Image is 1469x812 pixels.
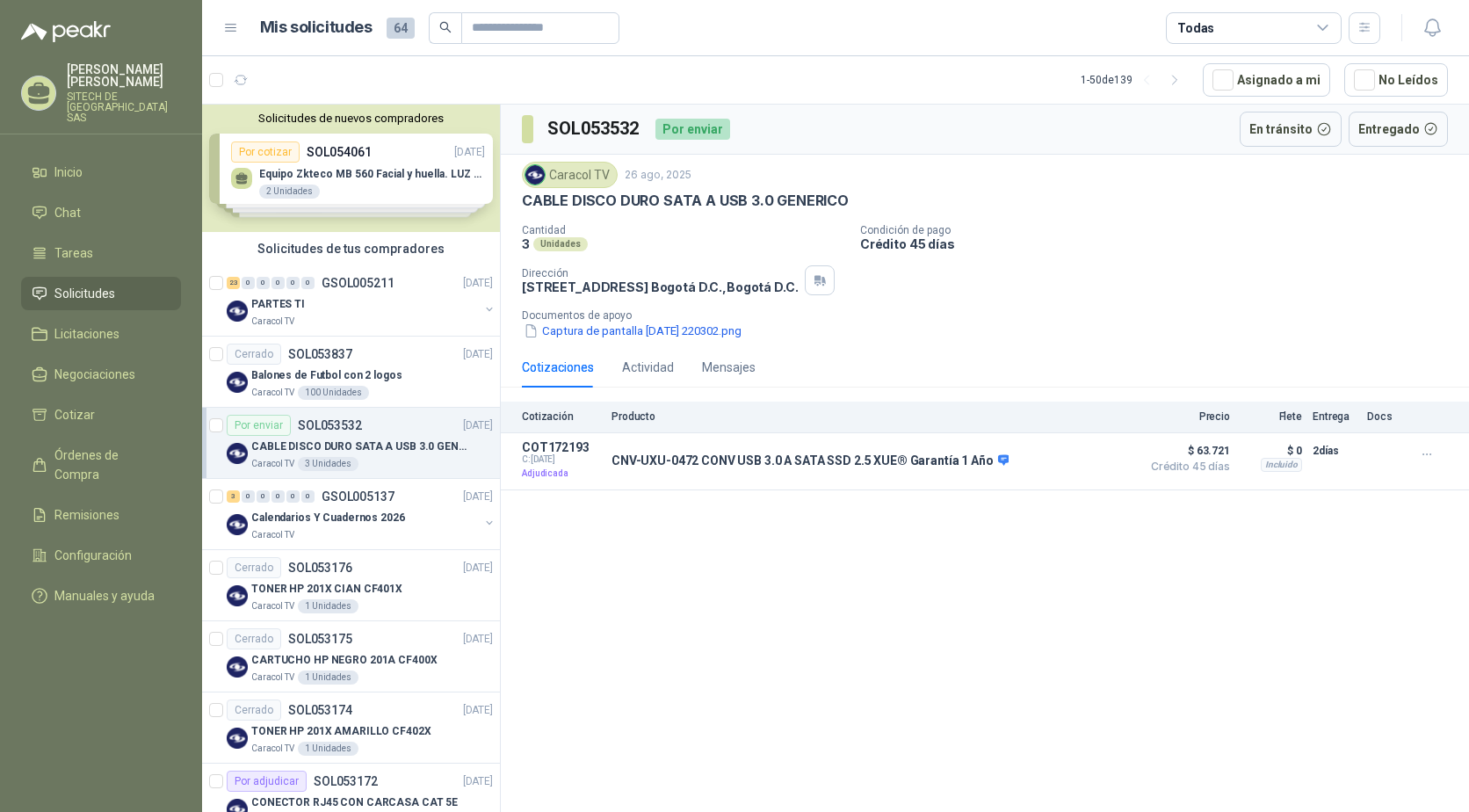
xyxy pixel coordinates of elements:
p: Balones de Futbol con 2 logos [251,367,402,384]
button: Captura de pantalla [DATE] 220302.png [522,322,743,340]
div: Cerrado [227,628,281,649]
span: Cotizar [54,405,95,424]
div: Cerrado [227,344,281,365]
span: 64 [387,18,415,39]
p: Caracol TV [251,671,294,685]
div: 0 [271,277,285,289]
p: Caracol TV [251,528,294,542]
img: Logo peakr [21,21,111,42]
p: Adjudicada [522,465,601,482]
div: Caracol TV [522,162,618,188]
div: Solicitudes de nuevos compradoresPor cotizarSOL054061[DATE] Equipo Zkteco MB 560 Facial y huella.... [202,105,500,232]
a: Por enviarSOL053532[DATE] Company LogoCABLE DISCO DURO SATA A USB 3.0 GENERICOCaracol TV3 Unidades [202,408,500,479]
p: [DATE] [463,631,493,648]
span: Manuales y ayuda [54,586,155,605]
div: 0 [286,490,300,503]
span: Órdenes de Compra [54,446,164,484]
div: Cerrado [227,700,281,721]
p: Crédito 45 días [860,236,1462,251]
a: CerradoSOL053174[DATE] Company LogoTONER HP 201X AMARILLO CF402XCaracol TV1 Unidades [202,692,500,764]
p: SOL053837 [288,348,352,360]
p: [DATE] [463,417,493,434]
div: Todas [1177,18,1214,38]
p: Entrega [1313,410,1357,423]
p: GSOL005137 [322,490,394,503]
div: 3 Unidades [298,457,358,471]
p: [DATE] [463,702,493,719]
div: 0 [271,490,285,503]
p: $ 0 [1241,440,1302,461]
h1: Mis solicitudes [260,15,373,40]
p: COT172193 [522,440,601,454]
div: 3 [227,490,240,503]
span: Configuración [54,546,132,565]
div: 100 Unidades [298,386,369,400]
p: CNV-UXU-0472 CONV USB 3.0 A SATA SSD 2.5 XUE® Garantía 1 Año [611,453,1009,469]
span: Remisiones [54,505,119,525]
div: 0 [257,277,270,289]
a: Tareas [21,236,181,270]
p: SOL053176 [288,562,352,574]
a: CerradoSOL053175[DATE] Company LogoCARTUCHO HP NEGRO 201A CF400XCaracol TV1 Unidades [202,621,500,692]
p: Condición de pago [860,224,1462,236]
div: Por adjudicar [227,771,307,792]
h3: SOL053532 [547,115,641,142]
p: [DATE] [463,560,493,576]
div: Unidades [533,237,588,251]
p: TONER HP 201X AMARILLO CF402X [251,723,431,740]
p: [DATE] [463,346,493,363]
div: 0 [242,277,255,289]
p: CABLE DISCO DURO SATA A USB 3.0 GENERICO [251,439,470,455]
p: 2 días [1313,440,1357,461]
a: Negociaciones [21,358,181,391]
div: 1 Unidades [298,671,358,685]
p: CARTUCHO HP NEGRO 201A CF400X [251,652,438,669]
p: SOL053172 [314,775,378,787]
button: Entregado [1349,112,1449,147]
p: Precio [1142,410,1230,423]
a: Remisiones [21,498,181,532]
p: Caracol TV [251,742,294,756]
img: Company Logo [227,372,248,393]
span: $ 63.721 [1142,440,1230,461]
img: Company Logo [227,585,248,606]
div: Mensajes [702,358,756,377]
p: Caracol TV [251,315,294,329]
a: Chat [21,196,181,229]
div: Por enviar [227,415,291,436]
a: Solicitudes [21,277,181,310]
div: 0 [301,490,315,503]
p: [DATE] [463,773,493,790]
p: 3 [522,236,530,251]
p: Documentos de apoyo [522,309,1462,322]
img: Company Logo [227,443,248,464]
p: Cantidad [522,224,846,236]
p: [PERSON_NAME] [PERSON_NAME] [67,63,181,88]
p: Docs [1367,410,1402,423]
p: SOL053175 [288,633,352,645]
span: Negociaciones [54,365,135,384]
p: SOL053532 [298,419,362,431]
p: Producto [611,410,1132,423]
p: SOL053174 [288,704,352,716]
a: 23 0 0 0 0 0 GSOL005211[DATE] Company LogoPARTES TICaracol TV [227,272,496,329]
p: Dirección [522,267,798,279]
div: 1 - 50 de 139 [1081,66,1189,94]
p: Caracol TV [251,386,294,400]
div: Incluido [1261,458,1302,472]
span: Inicio [54,163,83,182]
a: Órdenes de Compra [21,439,181,491]
div: Cotizaciones [522,358,594,377]
p: GSOL005211 [322,277,394,289]
p: PARTES TI [251,296,305,313]
div: Cerrado [227,557,281,578]
div: 0 [286,277,300,289]
div: 23 [227,277,240,289]
a: Licitaciones [21,317,181,351]
div: 1 Unidades [298,742,358,756]
a: CerradoSOL053176[DATE] Company LogoTONER HP 201X CIAN CF401XCaracol TV1 Unidades [202,550,500,621]
p: 26 ago, 2025 [625,167,691,184]
span: Licitaciones [54,324,119,344]
p: Calendarios Y Cuadernos 2026 [251,510,405,526]
div: Por enviar [655,119,730,140]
